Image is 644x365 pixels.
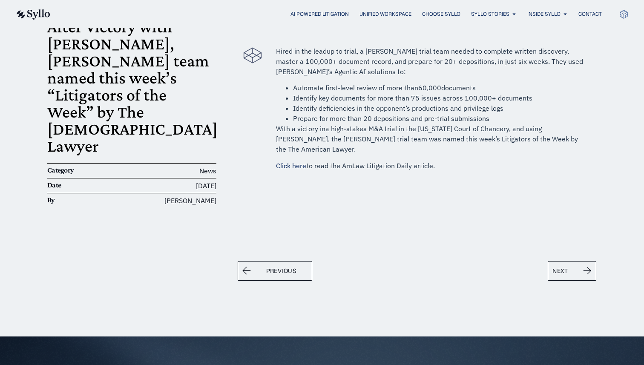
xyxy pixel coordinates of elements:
[293,94,532,102] span: Identify key documents for more than 75 issues across 100,000+ documents
[47,166,103,175] h6: Category
[290,10,349,18] a: AI Powered Litigation
[548,261,596,281] a: Next
[67,10,602,18] nav: Menu
[276,124,588,154] p: With a victory in
[47,181,103,190] h6: Date
[418,83,423,92] span: 6
[293,104,503,112] span: Identify deficiencies in the opponent’s productions and privilege logs
[199,167,216,175] span: News
[293,83,418,92] span: Automate first-level review of more than
[441,83,476,92] span: documents
[196,181,216,190] time: [DATE]
[276,161,588,171] p: to read the AmLaw Litigation Daily article.
[238,261,312,281] a: Previous
[67,10,602,18] div: Menu Toggle
[276,47,569,66] span: Hired in the leadup to trial, a [PERSON_NAME] trial team needed to complete written discovery, ma...
[423,83,441,92] span: 0,000
[578,10,602,18] a: Contact
[276,161,306,170] a: Click here
[238,261,597,281] div: Post Navigation
[164,195,216,206] span: [PERSON_NAME]
[47,195,103,205] h6: By
[359,10,411,18] a: Unified Workspace
[471,10,509,18] a: Syllo Stories
[266,266,296,276] span: Previous
[422,10,460,18] a: Choose Syllo
[15,9,50,20] img: syllo
[47,18,216,155] h1: After Victory with [PERSON_NAME], [PERSON_NAME] team named this week’s “Litigators of the Week” b...
[527,10,561,18] a: Inside Syllo
[276,124,578,153] span: a high-stakes M&A trial in the [US_STATE] Court of Chancery, and using [PERSON_NAME], the [PERSON...
[552,266,568,276] span: Next
[293,114,489,123] span: Prepare for more than 20 depositions and pre-trial submissions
